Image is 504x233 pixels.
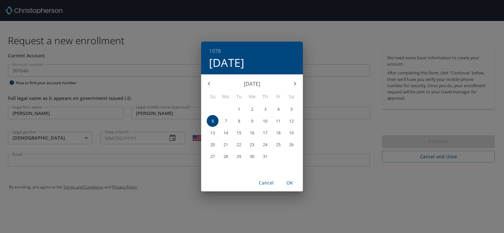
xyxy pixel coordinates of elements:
span: We [246,93,258,100]
p: 30 [250,154,254,159]
button: 11 [272,115,284,127]
button: 4 [272,103,284,115]
p: 31 [263,154,267,159]
p: 8 [238,119,240,123]
button: 13 [207,127,219,139]
p: 1 [238,107,240,111]
button: 17 [259,127,271,139]
span: Sa [285,93,297,100]
p: 15 [237,131,241,135]
button: 15 [233,127,245,139]
button: 1978 [209,47,221,56]
button: 18 [272,127,284,139]
p: 4 [277,107,280,111]
button: 12 [285,115,297,127]
button: 1 [233,103,245,115]
button: 23 [246,139,258,150]
p: 3 [264,107,266,111]
button: 22 [233,139,245,150]
button: 28 [220,150,232,162]
button: 8 [233,115,245,127]
p: 23 [250,143,254,147]
p: 22 [237,143,241,147]
span: Fr [272,93,284,100]
button: 5 [285,103,297,115]
span: Th [259,93,271,100]
p: 5 [290,107,293,111]
button: 19 [285,127,297,139]
span: OK [282,179,298,187]
span: Mo [220,93,232,100]
button: 10 [259,115,271,127]
button: OK [279,177,300,189]
button: 25 [272,139,284,150]
p: [DATE] [217,80,287,88]
button: 31 [259,150,271,162]
button: 24 [259,139,271,150]
p: 19 [289,131,294,135]
p: 24 [263,143,267,147]
p: 10 [263,119,267,123]
p: 20 [210,143,215,147]
p: 27 [210,154,215,159]
p: 21 [223,143,228,147]
button: 2 [246,103,258,115]
button: 26 [285,139,297,150]
p: 7 [225,119,227,123]
button: Cancel [256,177,277,189]
button: 6 [207,115,219,127]
p: 29 [237,154,241,159]
p: 16 [250,131,254,135]
p: 14 [223,131,228,135]
button: 16 [246,127,258,139]
p: 11 [276,119,281,123]
p: 26 [289,143,294,147]
p: 12 [289,119,294,123]
p: 25 [276,143,281,147]
p: 17 [263,131,267,135]
p: 18 [276,131,281,135]
p: 9 [251,119,253,123]
button: [DATE] [209,56,244,69]
p: 28 [223,154,228,159]
button: 20 [207,139,219,150]
p: 2 [251,107,253,111]
span: Su [207,93,219,100]
button: 9 [246,115,258,127]
p: 6 [212,119,214,123]
button: 14 [220,127,232,139]
span: Cancel [258,179,274,187]
button: 7 [220,115,232,127]
button: 3 [259,103,271,115]
button: 27 [207,150,219,162]
button: 30 [246,150,258,162]
button: 29 [233,150,245,162]
span: Tu [233,93,245,100]
p: 13 [210,131,215,135]
button: 21 [220,139,232,150]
